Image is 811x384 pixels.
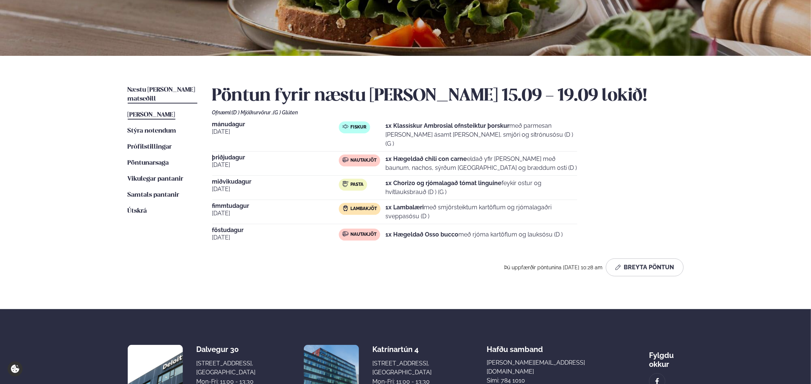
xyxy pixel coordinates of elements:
a: Útskrá [128,207,147,216]
img: pasta.svg [343,181,349,187]
a: [PERSON_NAME][EMAIL_ADDRESS][DOMAIN_NAME] [487,358,594,376]
h2: Pöntun fyrir næstu [PERSON_NAME] 15.09 - 19.09 lokið! [212,86,684,107]
img: beef.svg [343,157,349,163]
div: Katrínartún 4 [372,345,432,354]
span: [DATE] [212,233,339,242]
strong: 1x Hægeldað Osso bucco [385,231,458,238]
span: (D ) Mjólkurvörur , [232,110,273,115]
a: Prófílstillingar [128,143,172,152]
a: Pöntunarsaga [128,159,169,168]
span: Þú uppfærðir pöntunina [DATE] 10:28 am [505,264,603,270]
div: Ofnæmi: [212,110,684,115]
a: Samtals pantanir [128,191,179,200]
a: [PERSON_NAME] [128,111,175,120]
span: [DATE] [212,209,339,218]
span: mánudagur [212,121,339,127]
p: eldað yfir [PERSON_NAME] með baunum, nachos, sýrðum [GEOGRAPHIC_DATA] og bræddum osti (D ) [385,155,577,172]
span: Fiskur [350,124,366,130]
a: Vikulegar pantanir [128,175,184,184]
span: Nautakjöt [350,158,376,164]
strong: 1x Hægeldað chili con carne [385,155,467,162]
strong: 1x Klassískur Ambrosial ofnsteiktur þorskur [385,122,509,129]
a: Næstu [PERSON_NAME] matseðill [128,86,197,104]
span: Nautakjöt [350,232,376,238]
span: [PERSON_NAME] [128,112,175,118]
strong: 1x Chorizo og rjómalagað tómat linguine [385,180,502,187]
span: [DATE] [212,127,339,136]
img: beef.svg [343,231,349,237]
span: Pöntunarsaga [128,160,169,166]
strong: 1x Lambalæri [385,204,424,211]
span: Samtals pantanir [128,192,179,198]
span: Útskrá [128,208,147,214]
img: Lamb.svg [343,205,349,211]
span: Hafðu samband [487,339,543,354]
span: miðvikudagur [212,179,339,185]
span: Prófílstillingar [128,144,172,150]
span: Vikulegar pantanir [128,176,184,182]
span: Næstu [PERSON_NAME] matseðill [128,87,195,102]
span: þriðjudagur [212,155,339,161]
span: [DATE] [212,161,339,169]
span: Stýra notendum [128,128,176,134]
span: Lambakjöt [350,206,377,212]
span: föstudagur [212,227,339,233]
span: fimmtudagur [212,203,339,209]
a: Stýra notendum [128,127,176,136]
div: Fylgdu okkur [649,345,683,369]
p: með rjóma kartöflum og lauksósu (D ) [385,230,563,239]
p: með smjörsteiktum kartöflum og rjómalagaðri sveppasósu (D ) [385,203,577,221]
button: Breyta Pöntun [606,258,684,276]
a: Cookie settings [7,361,23,377]
div: [STREET_ADDRESS], [GEOGRAPHIC_DATA] [196,359,255,377]
span: [DATE] [212,185,339,194]
span: (G ) Glúten [273,110,298,115]
img: fish.svg [343,124,349,130]
div: [STREET_ADDRESS], [GEOGRAPHIC_DATA] [372,359,432,377]
p: með parmesan [PERSON_NAME] ásamt [PERSON_NAME], smjöri og sítrónusósu (D ) (G ) [385,121,577,148]
div: Dalvegur 30 [196,345,255,354]
p: feykir ostur og hvítlauksbrauð (D ) (G ) [385,179,577,197]
span: Pasta [350,182,363,188]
